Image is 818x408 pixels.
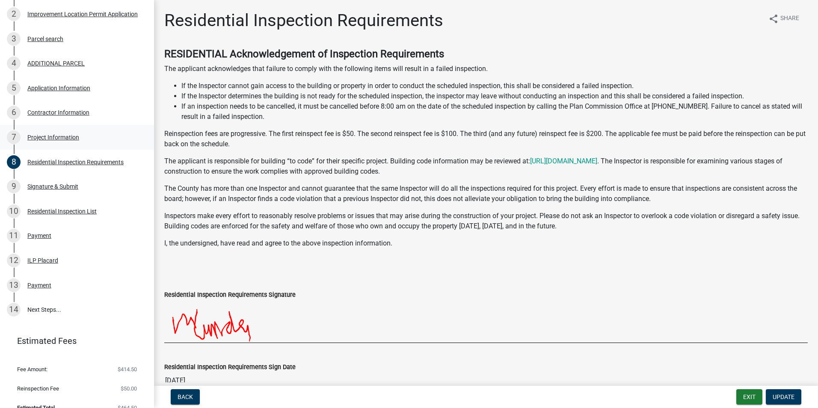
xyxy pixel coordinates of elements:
[7,332,140,349] a: Estimated Fees
[762,10,806,27] button: shareShare
[171,389,200,405] button: Back
[164,10,443,31] h1: Residential Inspection Requirements
[7,204,21,218] div: 10
[780,14,799,24] span: Share
[7,32,21,46] div: 3
[164,238,808,248] p: I, the undersigned, have read and agree to the above inspection information.
[178,393,193,400] span: Back
[7,7,21,21] div: 2
[164,300,490,343] img: Q6MPAAAAABJRU5ErkJggg==
[17,367,47,372] span: Fee Amount:
[7,106,21,119] div: 6
[7,229,21,242] div: 11
[27,159,124,165] div: Residential Inspection Requirements
[17,386,59,391] span: Reinspection Fee
[181,81,808,91] li: If the Inspector cannot gain access to the building or property in order to conduct the scheduled...
[7,81,21,95] div: 5
[27,208,97,214] div: Residential Inspection List
[7,130,21,144] div: 7
[27,85,90,91] div: Application Information
[27,11,138,17] div: Improvement Location Permit Application
[164,129,808,149] p: Reinspection fees are progressive. The first reinspect fee is $50. The second reinspect fee is $1...
[7,180,21,193] div: 9
[27,233,51,239] div: Payment
[164,211,808,231] p: Inspectors make every effort to reasonably resolve problems or issues that may arise during the c...
[27,183,78,189] div: Signature & Submit
[164,64,808,74] p: The applicant acknowledges that failure to comply with the following items will result in a faile...
[7,56,21,70] div: 4
[27,109,89,115] div: Contractor Information
[7,303,21,316] div: 14
[766,389,801,405] button: Update
[164,364,296,370] label: Residential Inspection Requirements Sign Date
[27,257,58,263] div: ILP Placard
[164,156,808,177] p: The applicant is responsible for building “to code” for their specific project. Building code inf...
[181,101,808,122] li: If an inspection needs to be cancelled, it must be cancelled before 8:00 am on the date of the sc...
[7,278,21,292] div: 13
[27,60,85,66] div: ADDITIONAL PARCEL
[164,48,444,60] strong: RESIDENTIAL Acknowledgement of Inspection Requirements
[7,155,21,169] div: 8
[27,282,51,288] div: Payment
[768,14,779,24] i: share
[121,386,137,391] span: $50.00
[164,292,296,298] label: Residential Inspection Requirements Signature
[773,393,794,400] span: Update
[27,36,63,42] div: Parcel search
[7,254,21,267] div: 12
[736,389,762,405] button: Exit
[118,367,137,372] span: $414.50
[530,157,597,165] a: [URL][DOMAIN_NAME]
[181,91,808,101] li: If the Inspector determines the building is not ready for the scheduled inspection, the inspector...
[27,134,79,140] div: Project Information
[164,183,808,204] p: The County has more than one Inspector and cannot guarantee that the same Inspector will do all t...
